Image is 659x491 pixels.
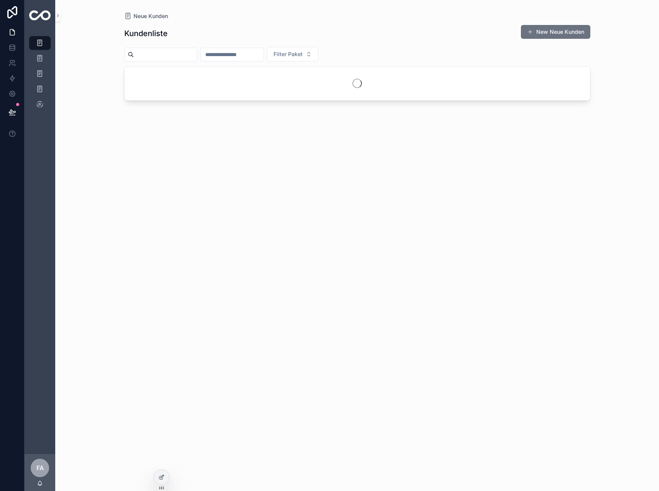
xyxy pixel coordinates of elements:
[124,12,168,20] a: Neue Kunden
[124,28,168,39] h1: Kundenliste
[29,10,51,20] img: App logo
[521,25,590,39] button: New Neue Kunden
[133,12,168,20] span: Neue Kunden
[273,50,303,58] span: Filter Paket
[267,47,318,61] button: Select Button
[36,463,44,473] span: FA
[25,31,55,121] div: scrollable content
